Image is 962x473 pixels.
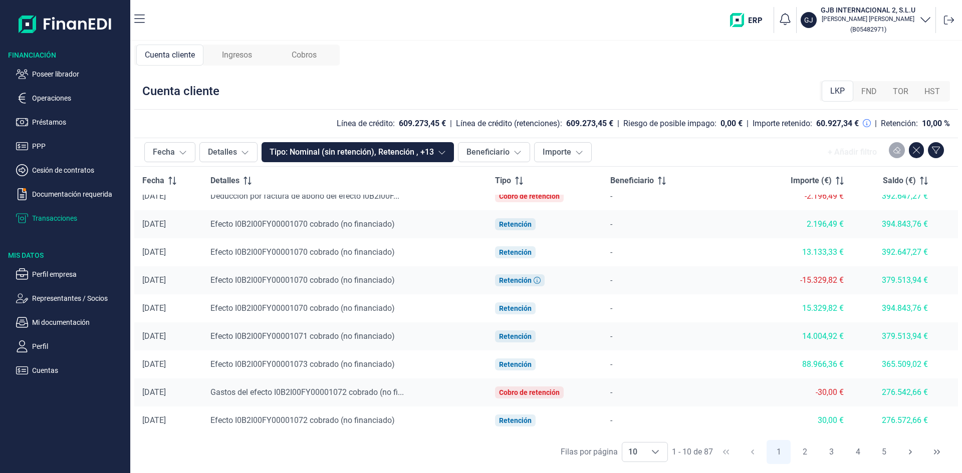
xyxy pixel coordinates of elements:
[883,175,916,187] span: Saldo (€)
[610,191,612,201] span: -
[860,331,928,341] div: 379.513,94 €
[766,387,844,397] div: -30,00 €
[804,15,813,25] p: GJ
[610,331,612,341] span: -
[872,440,896,464] button: Page 5
[142,175,164,187] span: Fecha
[610,275,612,285] span: -
[210,359,395,369] span: Efecto I0B2I00FY00001073 cobrado (no financiado)
[142,191,194,201] div: [DATE]
[875,118,877,130] div: |
[610,219,612,229] span: -
[610,415,612,425] span: -
[144,142,195,162] button: Fecha
[32,268,126,280] p: Perfil empresa
[16,340,126,352] button: Perfil
[766,359,844,369] div: 88.966,36 €
[499,360,532,368] div: Retención
[860,219,928,229] div: 394.843,76 €
[610,175,654,187] span: Beneficiario
[819,440,843,464] button: Page 3
[16,212,126,224] button: Transacciones
[222,49,252,61] span: Ingresos
[885,82,916,102] div: TOR
[16,268,126,280] button: Perfil empresa
[16,316,126,328] button: Mi documentación
[610,387,612,397] span: -
[16,116,126,128] button: Préstamos
[720,119,743,129] div: 0,00 €
[791,175,832,187] span: Importe (€)
[830,85,845,97] span: LKP
[714,440,738,464] button: First Page
[499,220,532,228] div: Retención
[142,415,194,425] div: [DATE]
[741,440,765,464] button: Previous Page
[610,303,612,313] span: -
[916,82,948,102] div: HST
[860,387,928,397] div: 276.542,66 €
[32,116,126,128] p: Préstamos
[499,388,560,396] div: Cobro de retención
[16,68,126,80] button: Poseer librador
[499,332,532,340] div: Retención
[672,448,713,456] span: 1 - 10 de 87
[32,340,126,352] p: Perfil
[32,212,126,224] p: Transacciones
[210,191,399,201] span: Deducción por factura de abono del efecto I0B2I00F...
[142,387,194,397] div: [DATE]
[210,331,395,341] span: Efecto I0B2I00FY00001071 cobrado (no financiado)
[210,275,395,285] span: Efecto I0B2I00FY00001070 cobrado (no financiado)
[861,86,877,98] span: FND
[561,446,618,458] div: Filas por página
[766,331,844,341] div: 14.004,92 €
[846,440,870,464] button: Page 4
[337,119,395,129] div: Línea de crédito:
[622,442,643,461] span: 10
[881,119,918,129] div: Retención:
[210,387,404,397] span: Gastos del efecto I0B2I00FY00001072 cobrado (no fi...
[495,175,511,187] span: Tipo
[399,119,446,129] div: 609.273,45 €
[32,316,126,328] p: Mi documentación
[145,49,195,61] span: Cuenta cliente
[210,175,239,187] span: Detalles
[142,275,194,285] div: [DATE]
[16,292,126,304] button: Representantes / Socios
[860,415,928,425] div: 276.572,66 €
[142,303,194,313] div: [DATE]
[860,359,928,369] div: 365.509,02 €
[19,8,112,40] img: Logo de aplicación
[499,276,532,284] div: Retención
[860,247,928,257] div: 392.647,27 €
[142,359,194,369] div: [DATE]
[499,192,560,200] div: Cobro de retención
[860,191,928,201] div: 392.647,27 €
[271,45,338,66] div: Cobros
[924,86,940,98] span: HST
[925,440,949,464] button: Last Page
[142,219,194,229] div: [DATE]
[203,45,271,66] div: Ingresos
[16,140,126,152] button: PPP
[860,303,928,313] div: 394.843,76 €
[292,49,317,61] span: Cobros
[499,304,532,312] div: Retención
[816,119,859,129] div: 60.927,34 €
[210,415,395,425] span: Efecto I0B2I00FY00001072 cobrado (no financiado)
[32,188,126,200] p: Documentación requerida
[450,118,452,130] div: |
[766,191,844,201] div: -2.196,49 €
[142,83,219,99] div: Cuenta cliente
[853,82,885,102] div: FND
[499,248,532,256] div: Retención
[610,247,612,257] span: -
[617,118,619,130] div: |
[860,275,928,285] div: 379.513,94 €
[898,440,922,464] button: Next Page
[142,331,194,341] div: [DATE]
[850,26,886,33] small: Copiar cif
[210,303,395,313] span: Efecto I0B2I00FY00001070 cobrado (no financiado)
[566,119,613,129] div: 609.273,45 €
[456,119,562,129] div: Línea de crédito (retenciones):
